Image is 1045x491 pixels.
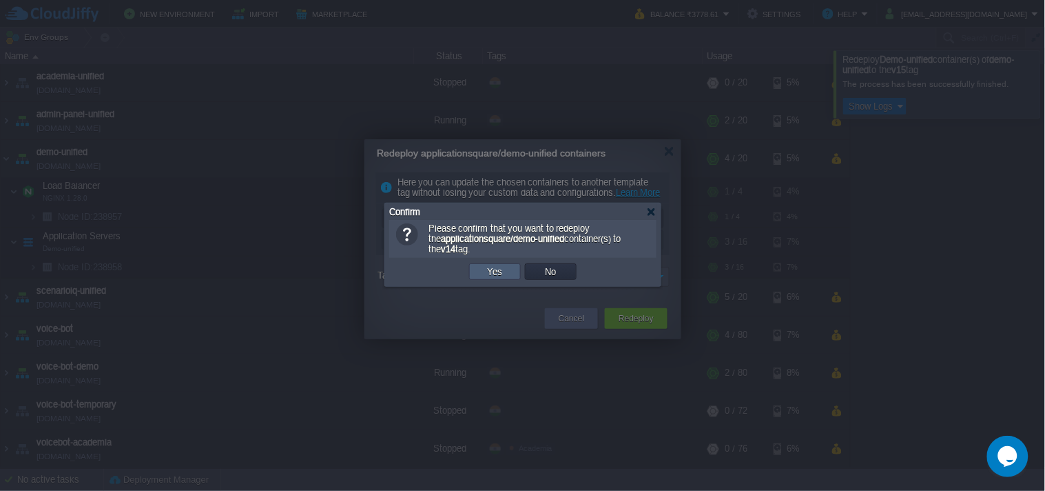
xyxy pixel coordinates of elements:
button: Yes [484,265,507,278]
button: No [541,265,561,278]
b: applicationsquare/demo-unified [441,234,564,244]
iframe: chat widget [987,436,1031,477]
b: v14 [441,244,455,254]
span: Confirm [389,207,420,217]
span: Please confirm that you want to redeploy the container(s) to the tag. [428,223,621,254]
